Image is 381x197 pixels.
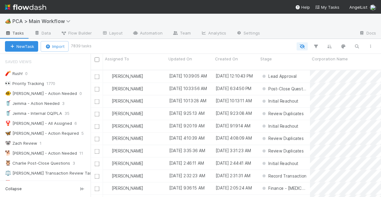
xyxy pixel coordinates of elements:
[61,30,92,36] span: Flow Builder
[216,160,251,166] div: [DATE] 2:44:41 AM
[105,123,143,129] div: [PERSON_NAME]
[196,29,231,39] a: Analytics
[261,135,304,142] div: Review Duplicates
[5,180,11,185] span: 📕
[261,123,298,129] div: Initial Reachout
[112,111,143,116] span: [PERSON_NAME]
[106,86,111,91] img: avatar_e1f102a8-6aea-40b1-874c-e2ab2da62ba9.png
[5,110,62,117] div: Jemma - Internal OQ/PLA
[5,120,11,126] span: 🦞
[295,4,310,10] div: Help
[112,136,143,141] span: [PERSON_NAME]
[71,43,92,49] small: 7839 tasks
[169,123,204,129] div: [DATE] 9:20:19 AM
[105,185,143,191] div: [PERSON_NAME]
[90,179,101,187] span: 14
[216,98,252,104] div: [DATE] 10:13:11 AM
[5,80,44,87] div: Priority Tracking
[105,135,143,142] div: [PERSON_NAME]
[168,29,196,39] a: Team
[5,100,60,107] div: Jemma - Action Needed
[112,124,143,129] span: [PERSON_NAME]
[216,110,252,116] div: [DATE] 9:23:08 AM
[106,124,111,129] img: avatar_dd78c015-5c19-403d-b5d7-976f9c2ba6b3.png
[260,56,272,62] span: Stage
[12,18,74,24] span: PCA > Main Workflow
[74,120,83,127] span: 6
[5,186,22,192] span: Collapse
[5,90,77,97] div: [PERSON_NAME] - Action Needed
[106,148,111,153] img: avatar_2bce2475-05ee-46d3-9413-d3901f5fa03f.png
[65,110,76,117] span: 35
[261,99,298,104] span: Initial Reachout
[5,160,11,166] span: 🦉
[261,124,298,129] span: Initial Reachout
[169,98,206,104] div: [DATE] 10:13:28 AM
[95,112,99,116] input: Toggle Row Selected
[97,29,128,39] a: Layout
[5,91,11,96] span: 🐠
[95,186,99,191] input: Toggle Row Selected
[41,41,69,52] button: Import
[5,2,46,12] img: logo-inverted-e16ddd16eac7371096b0.svg
[105,160,143,167] div: [PERSON_NAME]
[315,5,339,10] span: My Tasks
[261,73,297,79] div: Lead Approval
[312,56,348,62] span: Corporation Name
[216,85,251,91] div: [DATE] 6:34:50 PM
[95,174,99,179] input: Toggle Row Selected
[261,185,307,191] div: Finance - [MEDICAL_DATA]
[5,101,11,106] span: 🥤
[169,160,204,166] div: [DATE] 2:46:11 AM
[370,4,376,11] img: avatar_1c530150-f9f0-4fb8-9f5d-006d570d4582.png
[5,179,87,187] div: [PERSON_NAME] Post-Close Questions
[105,148,143,154] div: [PERSON_NAME]
[315,4,339,10] a: My Tasks
[261,161,298,166] span: Initial Reachout
[47,80,61,87] span: 1770
[81,129,90,137] span: 5
[169,185,204,191] div: [DATE] 9:36:15 AM
[216,172,250,179] div: [DATE] 2:31:31 AM
[354,29,381,39] a: Docs
[169,148,205,154] div: [DATE] 3:35:36 AM
[168,56,192,62] span: Updated On
[112,99,143,104] span: [PERSON_NAME]
[169,85,207,91] div: [DATE] 10:33:56 AM
[349,5,367,10] span: AngelList
[105,73,143,79] div: [PERSON_NAME]
[261,148,304,153] span: Review Duplicates
[5,41,38,52] button: NewTask
[169,110,204,116] div: [DATE] 9:25:13 AM
[169,172,205,179] div: [DATE] 2:32:23 AM
[56,29,97,39] a: Flow Builder
[106,136,111,141] img: avatar_09723091-72f1-4609-a252-562f76d82c66.png
[29,29,56,39] a: Data
[106,99,111,104] img: avatar_2bce2475-05ee-46d3-9413-d3901f5fa03f.png
[79,149,89,157] span: 11
[5,81,11,86] span: 👀
[95,149,99,154] input: Toggle Row Selected
[106,161,111,166] img: avatar_d89a0a80-047e-40c9-bdc2-a2d44e645fd3.png
[261,160,298,167] div: Initial Reachout
[5,140,11,146] span: 🐨
[112,74,143,79] span: [PERSON_NAME]
[95,74,99,79] input: Toggle Row Selected
[25,70,34,77] span: 0
[261,98,298,104] div: Initial Reachout
[105,86,143,92] div: [PERSON_NAME]
[95,87,99,91] input: Toggle Row Selected
[216,123,250,129] div: [DATE] 9:19:14 AM
[112,86,143,91] span: [PERSON_NAME]
[215,56,238,62] span: Created On
[261,86,307,92] div: Post-Close Question
[5,129,79,137] div: [PERSON_NAME] - Action Required
[112,161,143,166] span: [PERSON_NAME]
[5,169,96,177] div: [PERSON_NAME] Transaction Review Tasks
[106,186,111,191] img: avatar_9ff82f50-05c7-4c71-8fc6-9a2e070af8b5.png
[106,74,111,79] img: avatar_d89a0a80-047e-40c9-bdc2-a2d44e645fd3.png
[5,30,24,36] span: Tasks
[5,55,32,68] span: Saved Views
[169,73,207,79] div: [DATE] 10:39:05 AM
[79,90,88,97] span: 0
